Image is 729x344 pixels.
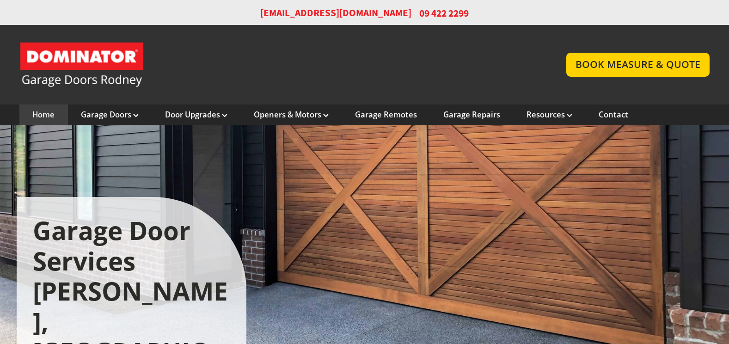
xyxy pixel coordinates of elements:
a: BOOK MEASURE & QUOTE [566,53,710,76]
a: Door Upgrades [165,110,227,120]
a: Garage Doors [81,110,139,120]
a: Contact [599,110,628,120]
a: Openers & Motors [254,110,329,120]
span: 09 422 2299 [419,6,469,20]
a: Garage Remotes [355,110,417,120]
a: [EMAIL_ADDRESS][DOMAIN_NAME] [260,6,411,20]
a: Resources [527,110,572,120]
a: Garage Repairs [443,110,500,120]
a: Home [32,110,55,120]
